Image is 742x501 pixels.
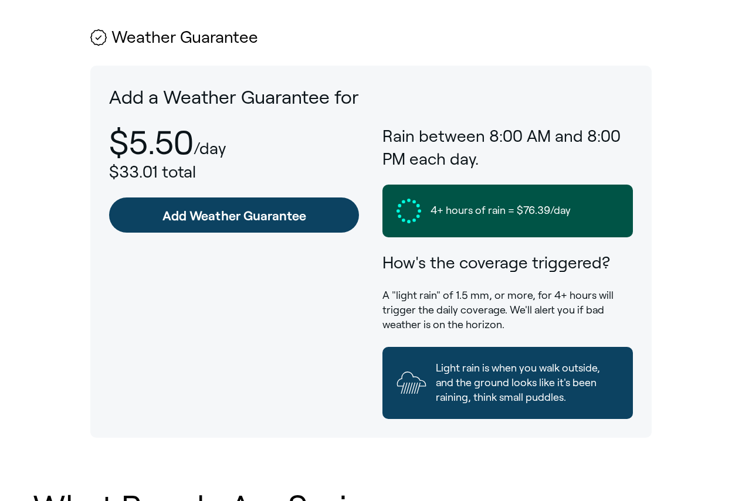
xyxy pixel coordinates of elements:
[431,203,571,218] span: 4+ hours of rain = $76.39/day
[382,251,632,274] h3: How's the coverage triggered?
[109,163,196,181] span: $33.01 total
[436,361,618,405] span: Light rain is when you walk outside, and the ground looks like it's been raining, think small pud...
[90,29,652,47] h2: Weather Guarantee
[382,125,632,171] h3: Rain between 8:00 AM and 8:00 PM each day.
[382,288,632,333] p: A "light rain" of 1.5 mm, or more, for 4+ hours will trigger the daily coverage. We'll alert you ...
[194,139,226,158] p: /day
[109,125,194,161] p: $5.50
[109,197,359,233] a: Add Weather Guarantee
[109,84,633,111] p: Add a Weather Guarantee for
